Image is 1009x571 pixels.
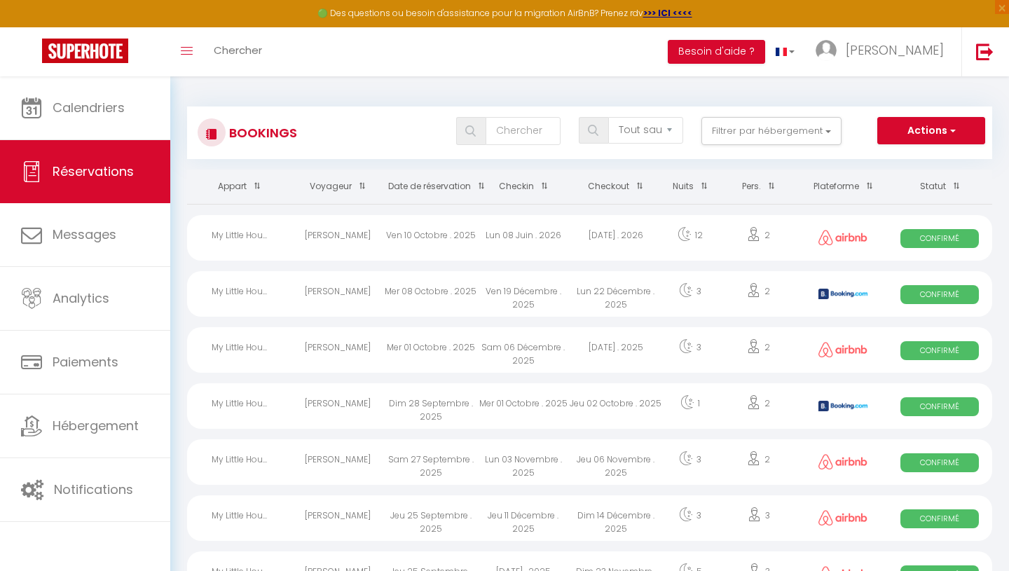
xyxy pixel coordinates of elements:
img: ... [816,40,837,61]
span: Calendriers [53,99,125,116]
span: Analytics [53,289,109,307]
th: Sort by checkin [477,170,570,204]
th: Sort by guest [291,170,384,204]
a: Chercher [203,27,273,76]
a: >>> ICI <<<< [643,7,692,19]
input: Chercher [486,117,561,145]
th: Sort by rentals [187,170,291,204]
button: Besoin d'aide ? [668,40,765,64]
img: logout [976,43,994,60]
a: ... [PERSON_NAME] [805,27,961,76]
span: Réservations [53,163,134,180]
button: Filtrer par hébergement [701,117,842,145]
th: Sort by nights [662,170,718,204]
span: Hébergement [53,417,139,434]
button: Actions [877,117,985,145]
th: Sort by checkout [570,170,662,204]
h3: Bookings [226,117,297,149]
span: Notifications [54,481,133,498]
span: Paiements [53,353,118,371]
span: Messages [53,226,116,243]
th: Sort by status [888,170,992,204]
span: [PERSON_NAME] [846,41,944,59]
img: Super Booking [42,39,128,63]
th: Sort by channel [799,170,887,204]
th: Sort by booking date [385,170,477,204]
th: Sort by people [718,170,799,204]
span: Chercher [214,43,262,57]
